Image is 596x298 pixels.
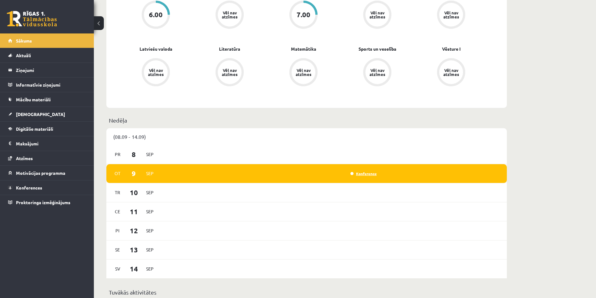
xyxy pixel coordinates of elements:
[143,264,156,274] span: Sep
[16,126,53,132] span: Digitālie materiāli
[111,264,124,274] span: Sv
[147,68,165,76] div: Vēl nav atzīmes
[16,53,31,58] span: Aktuāli
[149,11,163,18] div: 6.00
[340,58,414,88] a: Vēl nav atzīmes
[124,225,144,236] span: 12
[221,68,238,76] div: Vēl nav atzīmes
[8,92,86,107] a: Mācību materiāli
[124,264,144,274] span: 14
[221,11,238,19] div: Vēl nav atzīmes
[16,185,42,190] span: Konferences
[143,226,156,235] span: Sep
[369,68,386,76] div: Vēl nav atzīmes
[16,63,86,77] legend: Ziņojumi
[8,78,86,92] a: Informatīvie ziņojumi
[143,169,156,178] span: Sep
[111,169,124,178] span: Ot
[111,226,124,235] span: Pi
[8,63,86,77] a: Ziņojumi
[8,33,86,48] a: Sākums
[359,46,396,52] a: Sports un veselība
[16,170,65,176] span: Motivācijas programma
[8,166,86,180] a: Motivācijas programma
[16,111,65,117] span: [DEMOGRAPHIC_DATA]
[219,46,240,52] a: Literatūra
[16,136,86,151] legend: Maksājumi
[442,68,460,76] div: Vēl nav atzīmes
[193,58,267,88] a: Vēl nav atzīmes
[124,168,144,179] span: 9
[8,195,86,210] a: Proktoringa izmēģinājums
[111,149,124,159] span: Pr
[124,187,144,198] span: 10
[369,11,386,19] div: Vēl nav atzīmes
[414,58,488,88] a: Vēl nav atzīmes
[109,288,504,296] p: Tuvākās aktivitātes
[291,46,316,52] a: Matemātika
[106,128,507,145] div: (08.09 - 14.09)
[8,151,86,165] a: Atzīmes
[8,107,86,121] a: [DEMOGRAPHIC_DATA]
[109,116,504,124] p: Nedēļa
[8,48,86,63] a: Aktuāli
[350,171,377,176] a: Konference
[111,207,124,216] span: Ce
[267,58,340,88] a: Vēl nav atzīmes
[295,68,312,76] div: Vēl nav atzīmes
[7,11,57,27] a: Rīgas 1. Tālmācības vidusskola
[119,1,193,30] a: 6.00
[140,46,172,52] a: Latviešu valoda
[267,1,340,30] a: 7.00
[442,11,460,19] div: Vēl nav atzīmes
[193,1,267,30] a: Vēl nav atzīmes
[16,200,70,205] span: Proktoringa izmēģinājums
[143,149,156,159] span: Sep
[124,149,144,159] span: 8
[414,1,488,30] a: Vēl nav atzīmes
[16,155,33,161] span: Atzīmes
[8,136,86,151] a: Maksājumi
[297,11,310,18] div: 7.00
[8,122,86,136] a: Digitālie materiāli
[124,245,144,255] span: 13
[16,78,86,92] legend: Informatīvie ziņojumi
[340,1,414,30] a: Vēl nav atzīmes
[111,245,124,255] span: Se
[16,97,51,102] span: Mācību materiāli
[143,245,156,255] span: Sep
[442,46,461,52] a: Vēsture I
[119,58,193,88] a: Vēl nav atzīmes
[111,188,124,197] span: Tr
[143,188,156,197] span: Sep
[143,207,156,216] span: Sep
[16,38,32,43] span: Sākums
[124,206,144,217] span: 11
[8,180,86,195] a: Konferences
